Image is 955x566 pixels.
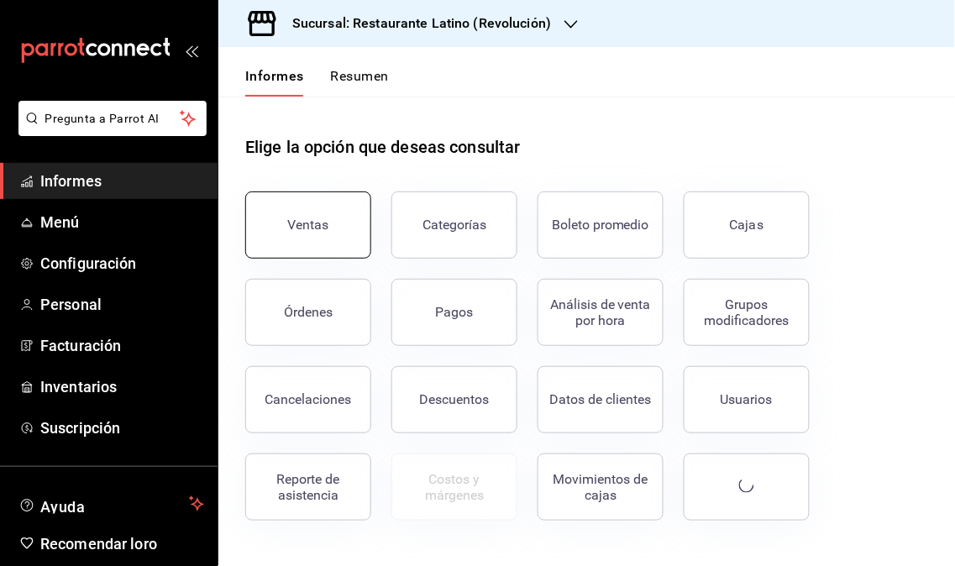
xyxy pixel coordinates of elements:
[40,419,120,437] font: Suscripción
[40,337,121,354] font: Facturación
[436,304,474,320] font: Pagos
[684,279,810,346] button: Grupos modificadores
[12,122,207,139] a: Pregunta a Parrot AI
[245,279,371,346] button: Órdenes
[40,172,102,190] font: Informes
[705,296,790,328] font: Grupos modificadores
[40,378,117,396] font: Inventarios
[550,296,651,328] font: Análisis de venta por hora
[284,304,333,320] font: Órdenes
[245,67,389,97] div: pestañas de navegación
[40,213,80,231] font: Menú
[391,191,517,259] button: Categorías
[422,217,486,233] font: Categorías
[185,44,198,57] button: abrir_cajón_menú
[245,191,371,259] button: Ventas
[265,391,352,407] font: Cancelaciones
[538,366,664,433] button: Datos de clientes
[40,254,137,272] font: Configuración
[721,391,773,407] font: Usuarios
[391,453,517,521] button: Contrata inventarios para ver este informe
[18,101,207,136] button: Pregunta a Parrot AI
[40,296,102,313] font: Personal
[40,498,86,516] font: Ayuda
[245,68,304,84] font: Informes
[730,217,764,233] font: Cajas
[538,279,664,346] button: Análisis de venta por hora
[245,366,371,433] button: Cancelaciones
[391,366,517,433] button: Descuentos
[538,453,664,521] button: Movimientos de cajas
[420,391,490,407] font: Descuentos
[554,471,648,503] font: Movimientos de cajas
[45,112,160,125] font: Pregunta a Parrot AI
[292,15,551,31] font: Sucursal: Restaurante Latino (Revolución)
[684,366,810,433] button: Usuarios
[391,279,517,346] button: Pagos
[245,453,371,521] button: Reporte de asistencia
[538,191,664,259] button: Boleto promedio
[552,217,649,233] font: Boleto promedio
[277,471,340,503] font: Reporte de asistencia
[245,137,521,157] font: Elige la opción que deseas consultar
[425,471,484,503] font: Costos y márgenes
[40,535,157,553] font: Recomendar loro
[288,217,329,233] font: Ventas
[684,191,810,259] a: Cajas
[331,68,389,84] font: Resumen
[550,391,652,407] font: Datos de clientes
